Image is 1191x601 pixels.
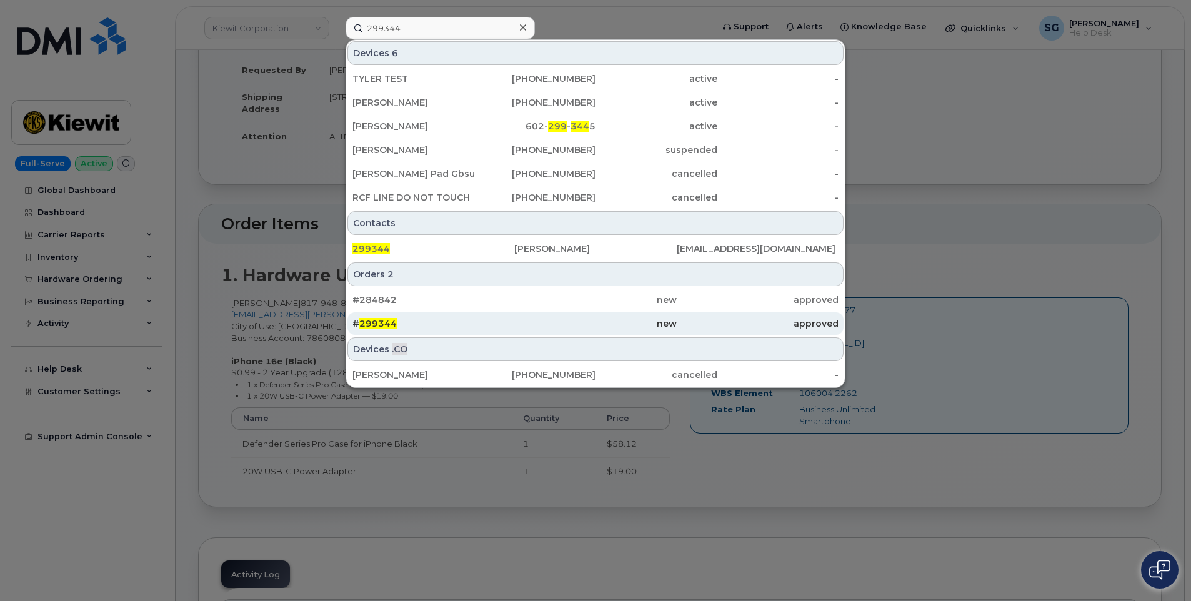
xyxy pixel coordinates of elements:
[347,312,844,335] a: #299344newapproved
[595,369,717,381] div: cancelled
[717,120,839,132] div: -
[347,186,844,209] a: RCF LINE DO NOT TOUCH[PHONE_NUMBER]cancelled-
[514,294,676,306] div: new
[474,369,596,381] div: [PHONE_NUMBER]
[352,369,474,381] div: [PERSON_NAME]
[347,162,844,185] a: [PERSON_NAME] Pad Gbsu[PHONE_NUMBER]cancelled-
[717,191,839,204] div: -
[1149,560,1170,580] img: Open chat
[677,242,839,255] div: [EMAIL_ADDRESS][DOMAIN_NAME]
[347,337,844,361] div: Devices
[717,167,839,180] div: -
[347,211,844,235] div: Contacts
[392,343,407,355] span: .CO
[677,317,839,330] div: approved
[717,144,839,156] div: -
[571,121,589,132] span: 344
[514,317,676,330] div: new
[352,191,474,204] div: RCF LINE DO NOT TOUCH
[717,96,839,109] div: -
[717,72,839,85] div: -
[347,289,844,311] a: #284842newapproved
[474,96,596,109] div: [PHONE_NUMBER]
[347,262,844,286] div: Orders
[346,17,535,39] input: Find something...
[347,67,844,90] a: TYLER TEST[PHONE_NUMBER]active-
[595,96,717,109] div: active
[352,243,390,254] span: 299344
[352,167,474,180] div: [PERSON_NAME] Pad Gbsu
[352,96,474,109] div: [PERSON_NAME]
[352,144,474,156] div: [PERSON_NAME]
[347,364,844,386] a: [PERSON_NAME][PHONE_NUMBER]cancelled-
[595,144,717,156] div: suspended
[717,369,839,381] div: -
[677,294,839,306] div: approved
[359,318,397,329] span: 299344
[514,242,676,255] div: [PERSON_NAME]
[392,47,398,59] span: 6
[352,294,514,306] div: #284842
[352,317,514,330] div: #
[347,41,844,65] div: Devices
[474,120,596,132] div: 602- - 5
[474,191,596,204] div: [PHONE_NUMBER]
[347,91,844,114] a: [PERSON_NAME][PHONE_NUMBER]active-
[347,237,844,260] a: 299344[PERSON_NAME][EMAIL_ADDRESS][DOMAIN_NAME]
[474,167,596,180] div: [PHONE_NUMBER]
[474,144,596,156] div: [PHONE_NUMBER]
[548,121,567,132] span: 299
[352,72,474,85] div: TYLER TEST
[595,167,717,180] div: cancelled
[474,72,596,85] div: [PHONE_NUMBER]
[387,268,394,281] span: 2
[595,120,717,132] div: active
[347,115,844,137] a: [PERSON_NAME]602-299-3445active-
[352,120,474,132] div: [PERSON_NAME]
[595,72,717,85] div: active
[347,139,844,161] a: [PERSON_NAME][PHONE_NUMBER]suspended-
[595,191,717,204] div: cancelled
